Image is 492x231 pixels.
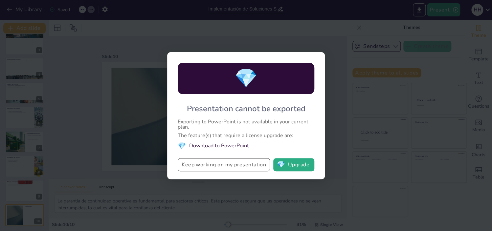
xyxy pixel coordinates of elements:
li: Download to PowerPoint [178,141,314,150]
span: diamond [235,66,257,91]
span: diamond [277,161,285,168]
button: diamondUpgrade [273,158,314,171]
div: The feature(s) that require a license upgrade are: [178,133,314,138]
div: Presentation cannot be exported [187,103,305,114]
button: Keep working on my presentation [178,158,270,171]
div: Exporting to PowerPoint is not available in your current plan. [178,119,314,130]
span: diamond [178,141,186,150]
